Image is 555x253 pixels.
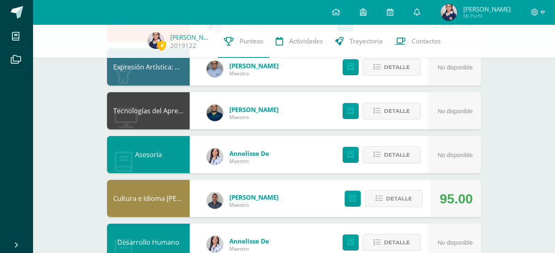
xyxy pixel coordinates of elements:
[289,37,323,45] span: Actividades
[438,108,473,115] span: No disponible
[229,201,279,208] span: Maestro
[384,60,410,75] span: Detalle
[438,64,473,71] span: No disponible
[229,70,279,77] span: Maestro
[170,33,212,41] a: [PERSON_NAME]
[384,235,410,250] span: Detalle
[148,32,164,49] img: 47a86799df5a7513b244ebbfb8bcd0cf.png
[229,193,279,201] span: [PERSON_NAME]
[207,148,223,165] img: 856922c122c96dd4492acfa029e91394.png
[269,25,329,58] a: Actividades
[412,37,441,45] span: Contactos
[389,25,447,58] a: Contactos
[463,5,511,13] span: [PERSON_NAME]
[440,180,473,217] div: 95.00
[107,136,190,173] div: Asesoría
[363,59,421,76] button: Detalle
[350,37,383,45] span: Trayectoria
[229,114,279,121] span: Maestro
[207,236,223,253] img: 856922c122c96dd4492acfa029e91394.png
[229,105,279,114] span: [PERSON_NAME]
[463,12,511,19] span: Mi Perfil
[438,152,473,158] span: No disponible
[207,192,223,209] img: c930f3f73c3d00a5c92100a53b7a1b5a.png
[229,158,269,165] span: Maestro
[363,146,421,163] button: Detalle
[229,149,269,158] span: Annelisse De
[438,239,473,246] span: No disponible
[384,103,410,119] span: Detalle
[207,61,223,77] img: c0a26e2fe6bfcdf9029544cd5cc8fd3b.png
[363,103,421,119] button: Detalle
[240,37,263,45] span: Punteos
[229,237,269,245] span: Annelisse De
[107,180,190,217] div: Cultura e Idioma Maya Garífuna o Xinca
[107,92,190,129] div: Tecnologías del Aprendizaje y la Comunicación
[207,105,223,121] img: d75c63bec02e1283ee24e764633d115c.png
[229,245,269,252] span: Maestro
[229,62,279,70] span: [PERSON_NAME]
[218,25,269,58] a: Punteos
[386,191,412,206] span: Detalle
[363,234,421,251] button: Detalle
[107,48,190,86] div: Expresión Artística: Danza
[441,4,457,21] img: 47a86799df5a7513b244ebbfb8bcd0cf.png
[329,25,389,58] a: Trayectoria
[384,147,410,162] span: Detalle
[170,41,196,50] a: 2019122
[365,190,423,207] button: Detalle
[157,40,166,50] span: 4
